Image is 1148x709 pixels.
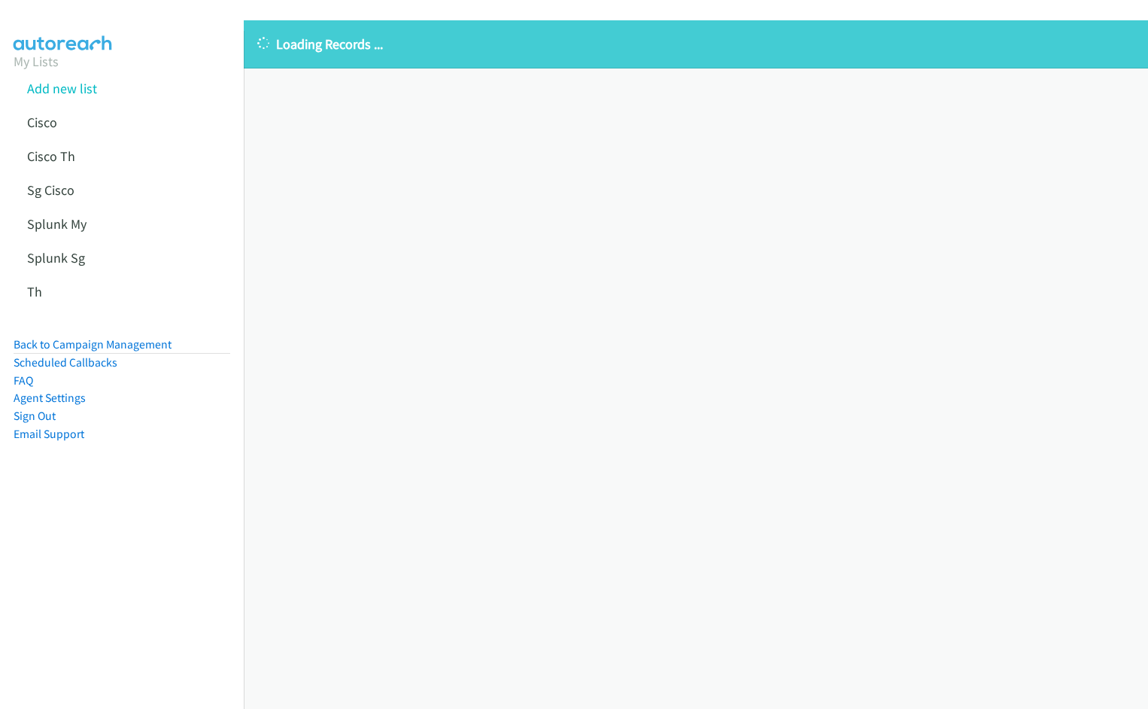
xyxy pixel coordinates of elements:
[14,337,172,351] a: Back to Campaign Management
[27,249,85,266] a: Splunk Sg
[27,215,87,233] a: Splunk My
[27,148,75,165] a: Cisco Th
[14,373,33,388] a: FAQ
[14,391,86,405] a: Agent Settings
[14,409,56,423] a: Sign Out
[14,355,117,370] a: Scheduled Callbacks
[27,283,42,300] a: Th
[257,34,1134,54] p: Loading Records ...
[14,53,59,70] a: My Lists
[27,181,74,199] a: Sg Cisco
[27,80,97,97] a: Add new list
[14,427,84,441] a: Email Support
[27,114,57,131] a: Cisco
